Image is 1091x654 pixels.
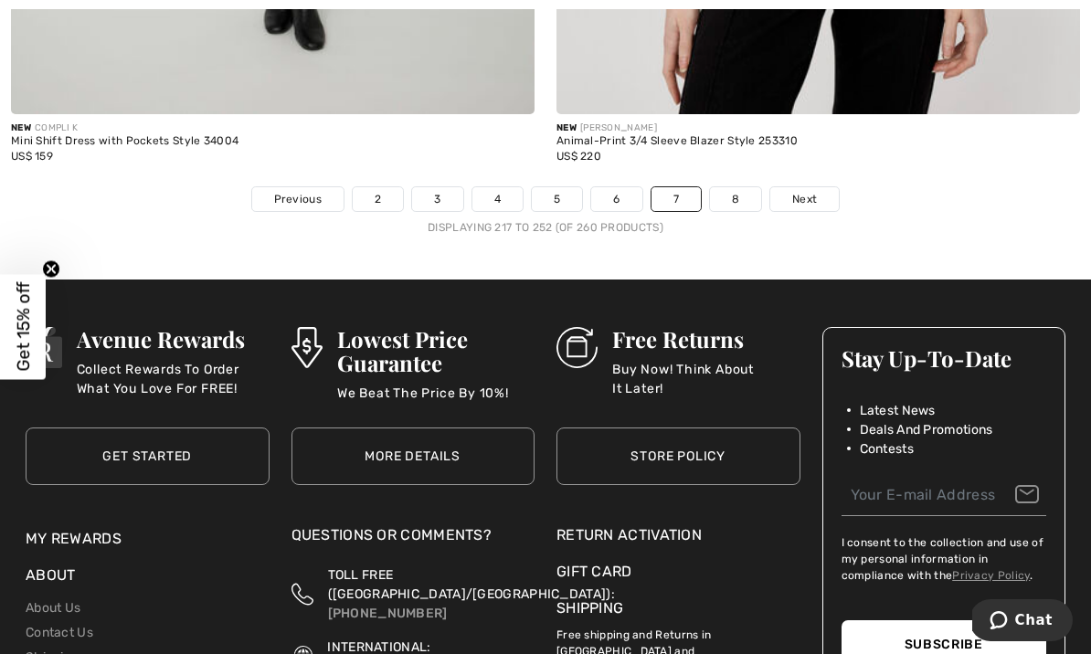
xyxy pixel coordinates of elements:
label: I consent to the collection and use of my personal information in compliance with the . [842,534,1047,584]
a: 2 [353,187,403,211]
a: Next [770,187,839,211]
div: Questions or Comments? [291,524,535,555]
h3: Stay Up-To-Date [842,346,1047,370]
a: [PHONE_NUMBER] [328,606,448,621]
a: Gift Card [556,561,800,583]
p: Buy Now! Think About It Later! [612,360,800,396]
span: Next [792,191,817,207]
div: Mini Shift Dress with Pockets Style 34004 [11,135,535,148]
p: We Beat The Price By 10%! [337,384,535,420]
h3: Free Returns [612,327,800,351]
a: 8 [710,187,761,211]
a: Contact Us [26,625,93,640]
a: 7 [651,187,701,211]
a: About Us [26,600,80,616]
span: US$ 220 [556,150,601,163]
a: Store Policy [556,427,800,485]
span: Previous [274,191,322,207]
a: My Rewards [26,530,122,547]
a: Privacy Policy [952,569,1030,582]
a: 6 [591,187,641,211]
h3: Avenue Rewards [77,327,270,351]
div: COMPLI K [11,121,535,135]
a: Return Activation [556,524,800,546]
a: 5 [532,187,582,211]
p: Collect Rewards To Order What You Love For FREE! [77,360,270,396]
a: 4 [472,187,523,211]
a: Shipping [556,599,623,617]
img: Lowest Price Guarantee [291,327,323,368]
div: About [26,564,270,596]
a: Get Started [26,427,270,485]
img: Toll Free (Canada/US) [291,565,313,623]
span: New [556,122,577,133]
span: Deals And Promotions [860,420,993,439]
h3: Lowest Price Guarantee [337,327,535,374]
div: Animal-Print 3/4 Sleeve Blazer Style 253310 [556,135,1080,148]
span: US$ 159 [11,150,53,163]
span: Latest News [860,401,936,420]
div: [PERSON_NAME] [556,121,1080,135]
a: Previous [252,187,344,211]
input: Your E-mail Address [842,475,1047,516]
img: Free Returns [556,327,598,368]
span: Get 15% off [13,282,34,372]
button: Close teaser [42,260,60,279]
a: More Details [291,427,535,485]
span: New [11,122,31,133]
span: TOLL FREE ([GEOGRAPHIC_DATA]/[GEOGRAPHIC_DATA]): [328,567,615,602]
a: 3 [412,187,462,211]
iframe: Opens a widget where you can chat to one of our agents [972,599,1073,645]
span: Contests [860,439,914,459]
